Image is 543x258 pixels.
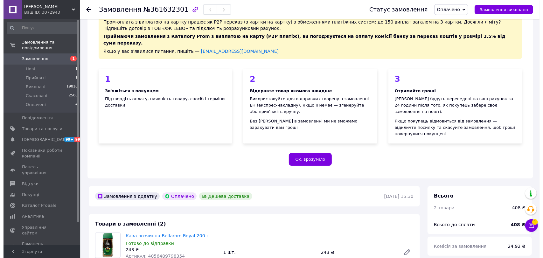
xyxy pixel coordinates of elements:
span: Товари та послуги [18,126,59,132]
span: 2 товари [430,205,451,210]
span: 19810 [63,84,74,90]
div: Якщо у вас з'явилися питання, пишіть — [100,48,514,54]
span: Нові [22,66,31,72]
span: Повідомлення [18,115,49,121]
span: Виконані [22,84,42,90]
span: Каталог ProSale [18,203,53,208]
span: 1 [72,66,74,72]
span: Готово до відправки [122,241,171,246]
a: [EMAIL_ADDRESS][DOMAIN_NAME] [198,49,275,54]
div: Пром-оплата з виплатою на картку працює як P2P переказ (з картки на картку) з обмеженнями платіжн... [95,14,519,59]
span: Прийняті [22,75,42,81]
span: Всього [430,193,450,199]
div: Статус замовлення [366,6,424,13]
div: 243 ₴ [315,248,395,257]
span: 99+ [71,137,81,142]
span: 1 [529,218,534,223]
span: Замовлення [18,56,45,62]
span: Замовлення [95,6,138,13]
div: 243 ₴ [122,247,215,253]
div: Ваш ID: 3072943 [21,10,76,15]
b: Відправте товар якомога швидше [246,88,328,93]
span: 1 [67,56,73,61]
button: Ок, зрозуміло [285,153,329,166]
div: 3 [391,75,512,83]
span: Замовлення виконано [476,7,525,12]
img: Кава розчинна Bellarom Royal 200 г [99,233,110,258]
button: Замовлення виконано [471,5,530,14]
div: [PERSON_NAME] будуть переведені на ваш рахунок за 24 години після того, як покупець забере своє з... [391,96,512,115]
span: 24.92 ₴ [505,244,522,249]
div: Повернутися назад [83,6,88,13]
span: 2508 [65,93,74,99]
button: Чат з покупцем1 [522,219,534,232]
div: 408 ₴ [509,205,522,211]
span: 99+ [60,137,71,142]
b: Зв'яжіться з покупцем [101,88,155,93]
b: 408 ₴ [507,222,522,227]
b: Отримайте гроші [391,88,433,93]
div: 1 [101,75,222,83]
span: Гаманець компанії [18,241,59,253]
span: 1 [72,75,74,81]
span: [DEMOGRAPHIC_DATA] [18,137,66,143]
span: №361632301 [140,6,185,13]
span: Скасовані [22,93,44,99]
span: Оплачені [22,102,42,108]
span: Управління сайтом [18,225,59,236]
div: Без [PERSON_NAME] в замовленні ми не зможемо зарахувати вам гроші [246,118,367,131]
span: Покупці [18,192,36,198]
div: Замовлення з додатку [92,192,156,200]
span: Приймаючи замовлення з Каталогу Prom з виплатою на карту (Р2Р платіж), ви погоджуєтеся на оплату ... [100,34,502,45]
span: Ок, зрозуміло [292,157,322,162]
div: Використовуйте для відправки створену в замовленні ЕН (експрес-накладну). Якщо її немає — згенеру... [246,96,367,115]
span: Замовлення та повідомлення [18,39,76,51]
span: Аналітика [18,213,40,219]
div: Дешева доставка [196,192,248,200]
span: Віа Континент [21,4,68,10]
span: Панель управління [18,164,59,176]
span: Всього до сплати [430,222,471,227]
div: 2 [246,75,367,83]
div: 1 шт. [217,248,315,257]
a: Кава розчинна Bellarom Royal 200 г [122,233,205,238]
div: Підтвердіть оплату, наявність товару, спосіб і терміни доставки [101,96,222,108]
span: Товари в замовленні (2) [92,221,163,227]
span: Відгуки [18,181,35,187]
span: Показники роботи компанії [18,148,59,159]
span: Оплачено [434,7,456,12]
div: Якщо покупець відмовиться від замовлення — відкличте посилку та скасуйте замовлення, щоб гроші по... [391,118,512,137]
input: Пошук [3,22,75,34]
time: [DATE] 15:30 [381,194,410,199]
div: Оплачено [159,192,193,200]
span: 4 [72,102,74,108]
span: Комісія за замовлення [430,244,483,249]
